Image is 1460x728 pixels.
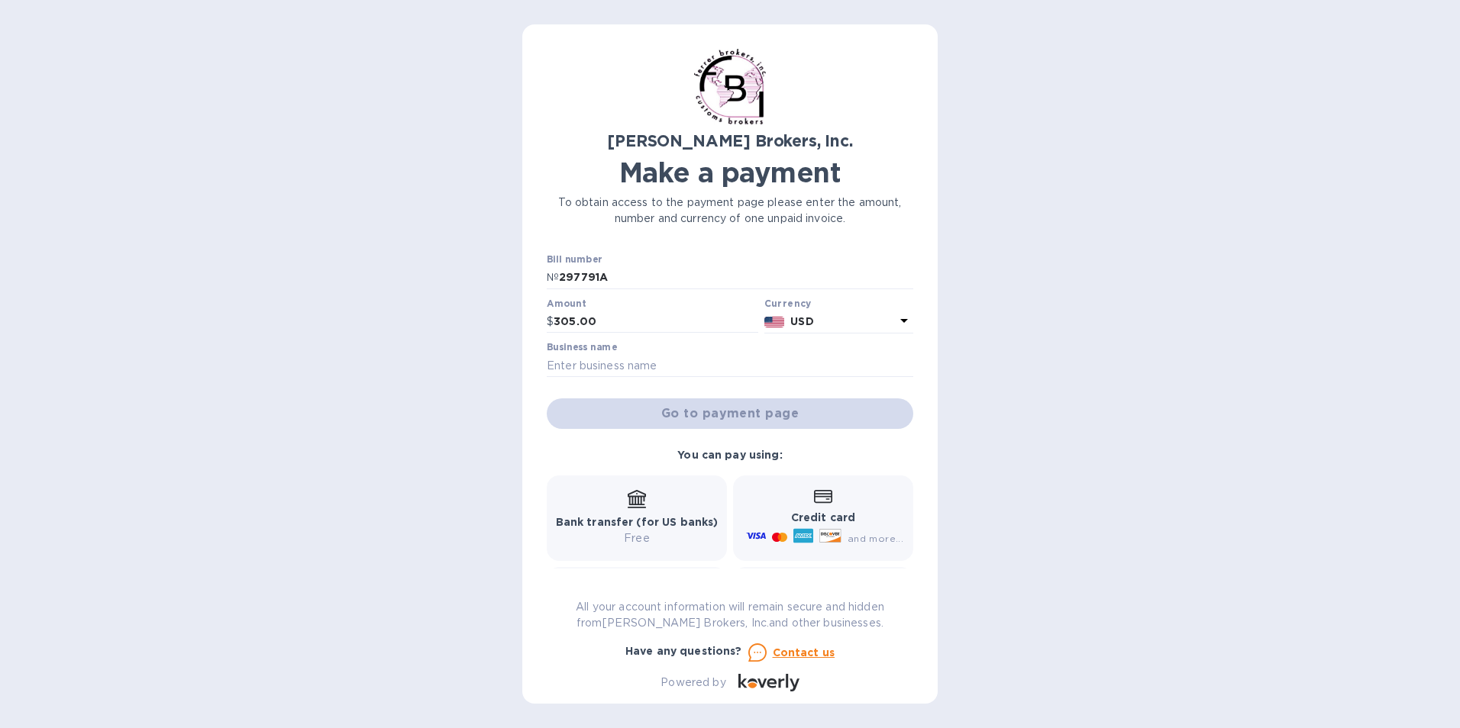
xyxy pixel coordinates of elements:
b: USD [790,315,813,327]
p: Free [556,530,719,546]
p: № [547,269,559,285]
label: Bill number [547,256,602,265]
b: Credit card [791,511,855,523]
input: Enter bill number [559,266,913,289]
b: [PERSON_NAME] Brokers, Inc. [607,131,852,150]
p: All your account information will remain secure and hidden from [PERSON_NAME] Brokers, Inc. and o... [547,599,913,631]
input: 0.00 [554,311,758,333]
img: USD [764,317,785,327]
b: Bank transfer (for US banks) [556,516,719,528]
p: $ [547,314,554,330]
h1: Make a payment [547,156,913,188]
span: and more... [848,533,903,544]
b: Currency [764,298,812,309]
p: To obtain access to the payment page please enter the amount, number and currency of one unpaid i... [547,195,913,227]
b: You can pay using: [677,449,782,461]
label: Business name [547,343,617,353]
p: Powered by [661,675,725,691]
u: Contact us [773,646,835,659]
b: Have any questions? [625,645,742,657]
input: Enter business name [547,354,913,377]
label: Amount [547,299,586,308]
